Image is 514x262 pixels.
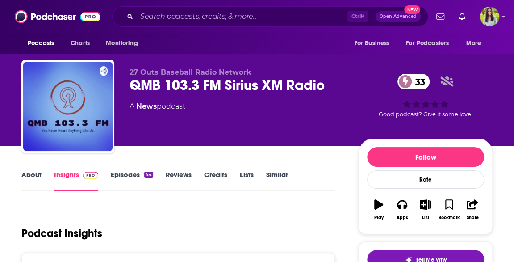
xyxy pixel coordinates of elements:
[406,37,449,50] span: For Podcasters
[21,35,66,52] button: open menu
[112,6,428,27] div: Search podcasts, credits, & more...
[400,35,462,52] button: open menu
[28,37,54,50] span: Podcasts
[397,215,408,220] div: Apps
[106,37,138,50] span: Monitoring
[130,68,251,76] span: 27 Outs Baseball Radio Network
[390,194,414,226] button: Apps
[204,170,227,191] a: Credits
[15,8,100,25] img: Podchaser - Follow, Share and Rate Podcasts
[137,9,347,24] input: Search podcasts, credits, & more...
[367,147,484,167] button: Follow
[480,7,499,26] button: Show profile menu
[54,170,98,191] a: InsightsPodchaser Pro
[21,170,42,191] a: About
[83,172,98,179] img: Podchaser Pro
[433,9,448,24] a: Show notifications dropdown
[439,215,460,220] div: Bookmark
[397,74,430,89] a: 33
[347,11,368,22] span: Ctrl K
[460,35,493,52] button: open menu
[406,74,430,89] span: 33
[455,9,469,24] a: Show notifications dropdown
[136,102,157,110] a: News
[367,170,484,189] div: Rate
[23,62,113,151] img: QMB 103.3 FM Sirius XM Radio
[65,35,95,52] a: Charts
[348,35,401,52] button: open menu
[21,227,102,240] h1: Podcast Insights
[380,14,417,19] span: Open Advanced
[437,194,460,226] button: Bookmark
[480,7,499,26] img: User Profile
[130,101,185,112] div: A podcast
[144,172,153,178] div: 44
[359,68,493,123] div: 33Good podcast? Give it some love!
[466,37,481,50] span: More
[71,37,90,50] span: Charts
[111,170,153,191] a: Episodes44
[367,194,390,226] button: Play
[404,5,420,14] span: New
[100,35,149,52] button: open menu
[374,215,384,220] div: Play
[466,215,478,220] div: Share
[379,111,472,118] span: Good podcast? Give it some love!
[266,170,288,191] a: Similar
[354,37,389,50] span: For Business
[422,215,429,220] div: List
[461,194,484,226] button: Share
[414,194,437,226] button: List
[376,11,421,22] button: Open AdvancedNew
[480,7,499,26] span: Logged in as meaghanyoungblood
[240,170,253,191] a: Lists
[166,170,192,191] a: Reviews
